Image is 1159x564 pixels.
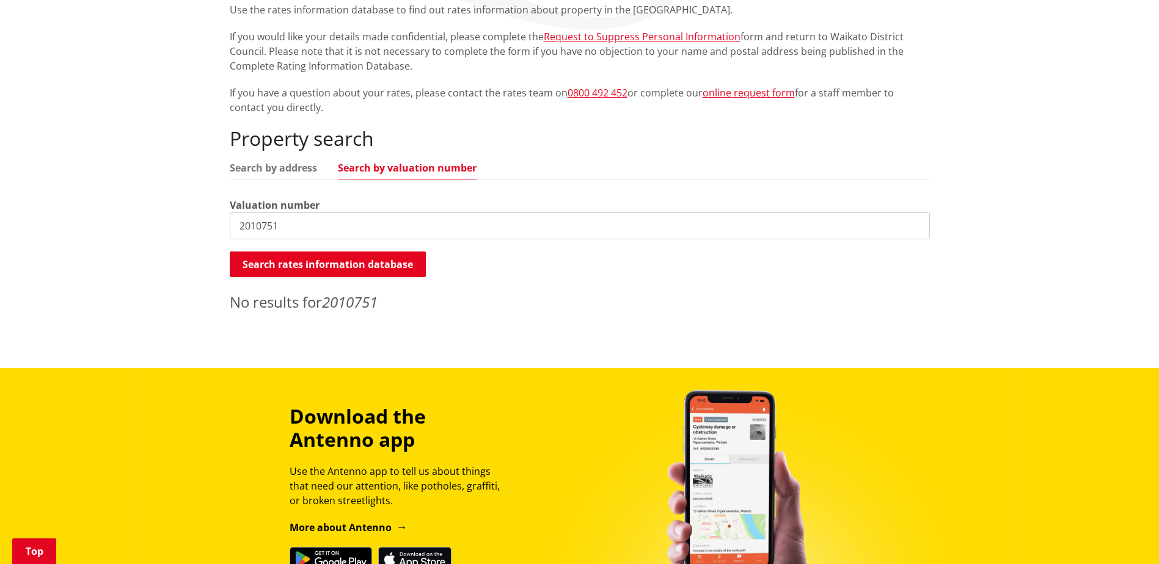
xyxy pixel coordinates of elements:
input: e.g. 03920/020.01A [230,212,930,239]
p: If you have a question about your rates, please contact the rates team on or complete our for a s... [230,85,930,115]
button: Search rates information database [230,251,426,277]
label: Valuation number [230,198,320,212]
p: Use the rates information database to find out rates information about property in the [GEOGRAPHI... [230,2,930,17]
h2: Property search [230,127,930,150]
p: No results for [230,291,930,313]
h3: Download the Antenno app [290,405,511,452]
a: Top [12,538,56,564]
a: Search by valuation number [338,163,477,173]
em: 2010751 [322,292,378,312]
p: Use the Antenno app to tell us about things that need our attention, like potholes, graffiti, or ... [290,464,511,508]
p: If you would like your details made confidential, please complete the form and return to Waikato ... [230,29,930,73]
a: Request to Suppress Personal Information [544,30,740,43]
iframe: Messenger Launcher [1103,513,1147,557]
a: More about Antenno [290,521,408,534]
a: Search by address [230,163,317,173]
a: 0800 492 452 [568,86,627,99]
a: online request form [703,86,795,99]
